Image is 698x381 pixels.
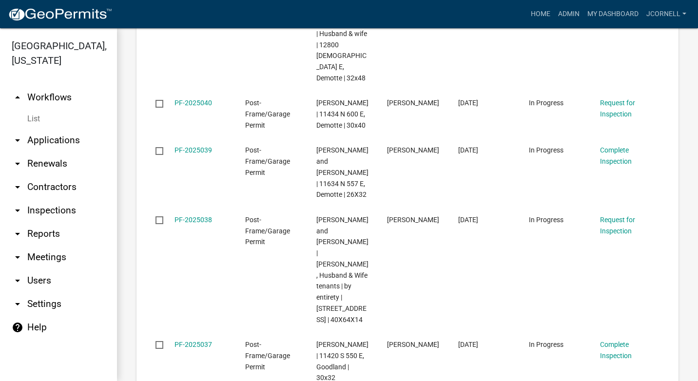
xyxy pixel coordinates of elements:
span: In Progress [529,99,563,107]
span: Byrd, Robert J. and Stephanie R. Byrd | 11634 N 557 E, Demotte | 26X32 [316,146,368,198]
i: arrow_drop_down [12,134,23,146]
i: arrow_drop_down [12,298,23,310]
span: 09/04/2025 [458,216,478,224]
span: In Progress [529,216,563,224]
a: PF-2025040 [174,99,212,107]
a: jcornell [642,5,690,23]
a: My Dashboard [583,5,642,23]
span: Post-Frame/Garage Permit [245,99,290,129]
span: 09/04/2025 [458,146,478,154]
span: In Progress [529,146,563,154]
span: 09/10/2025 [458,99,478,107]
a: Complete Inspection [600,341,632,360]
span: ROBERT BYRD [387,146,439,154]
a: Complete Inspection [600,146,632,165]
i: arrow_drop_down [12,275,23,286]
span: Post-Frame/Garage Permit [245,341,290,371]
span: Brenda Vanvleet [387,341,439,348]
span: 09/04/2025 [458,341,478,348]
span: Johnston, Joshua M. | 11434 N 600 E, Demotte | 30x40 [316,99,368,129]
span: Post-Frame/Garage Permit [245,146,290,176]
span: JOE MCINTOSH [387,216,439,224]
i: arrow_drop_down [12,228,23,240]
i: arrow_drop_down [12,181,23,193]
a: Admin [554,5,583,23]
span: Post-Frame/Garage Permit [245,216,290,246]
a: PF-2025039 [174,146,212,154]
a: Home [527,5,554,23]
a: PF-2025038 [174,216,212,224]
i: arrow_drop_up [12,92,23,103]
a: PF-2025037 [174,341,212,348]
i: arrow_drop_down [12,251,23,263]
a: Request for Inspection [600,216,635,235]
i: arrow_drop_down [12,205,23,216]
i: help [12,322,23,333]
i: arrow_drop_down [12,158,23,170]
span: McIntosh, Joseph and Lauren | McIntosh, Husband & Wife tenants | by entirety | 409 9th Street Sou... [316,216,368,324]
span: In Progress [529,341,563,348]
span: Josh Johnston [387,99,439,107]
a: Request for Inspection [600,99,635,118]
